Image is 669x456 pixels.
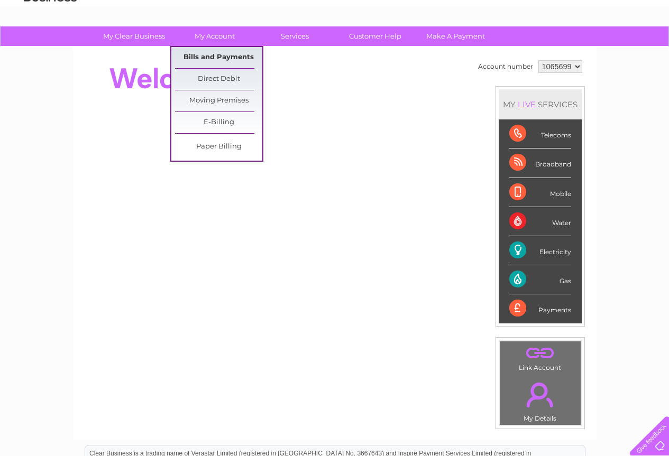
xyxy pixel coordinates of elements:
td: Link Account [499,341,581,374]
a: Energy [509,45,533,53]
a: Blog [577,45,592,53]
td: My Details [499,374,581,425]
div: Mobile [509,178,571,207]
a: Make A Payment [412,26,499,46]
div: Gas [509,265,571,294]
a: Paper Billing [175,136,262,157]
a: Moving Premises [175,90,262,111]
a: 0333 014 3131 [470,5,543,18]
div: Broadband [509,148,571,178]
a: Contact [599,45,625,53]
div: MY SERVICES [499,89,582,119]
div: LIVE [516,99,538,109]
a: Water [483,45,503,53]
a: Bills and Payments [175,47,262,68]
img: logo.png [23,27,77,60]
a: . [502,376,578,413]
a: E-Billing [175,112,262,133]
div: Payments [509,294,571,323]
div: Telecoms [509,119,571,148]
a: My Account [171,26,258,46]
a: . [502,344,578,362]
a: Services [251,26,338,46]
div: Clear Business is a trading name of Verastar Limited (registered in [GEOGRAPHIC_DATA] No. 3667643... [85,6,585,51]
a: Customer Help [332,26,419,46]
a: Telecoms [539,45,571,53]
a: Log out [634,45,659,53]
a: My Clear Business [90,26,178,46]
td: Account number [475,58,536,76]
div: Electricity [509,236,571,265]
div: Water [509,207,571,236]
a: Direct Debit [175,69,262,90]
